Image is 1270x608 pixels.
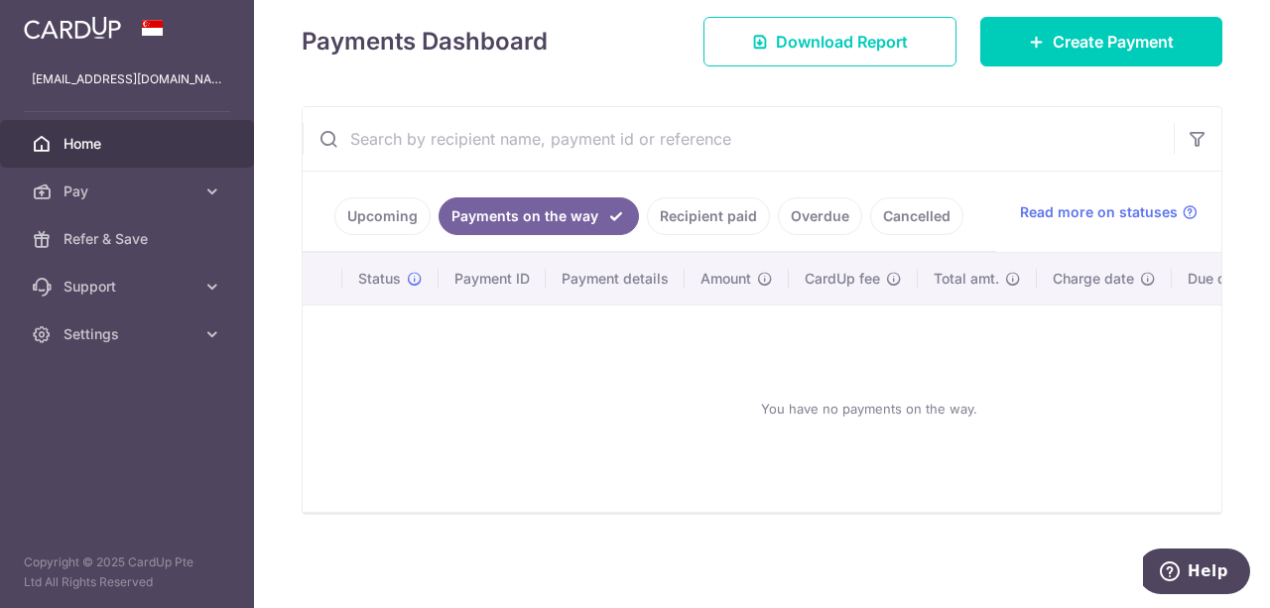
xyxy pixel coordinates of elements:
span: Download Report [776,30,908,54]
p: [EMAIL_ADDRESS][DOMAIN_NAME] [32,69,222,89]
span: Status [358,269,401,289]
span: Amount [700,269,751,289]
span: Create Payment [1053,30,1174,54]
a: Cancelled [870,197,963,235]
th: Payment details [546,253,685,304]
h4: Payments Dashboard [302,24,548,60]
span: Total amt. [934,269,999,289]
span: Pay [63,182,194,201]
a: Upcoming [334,197,431,235]
a: Download Report [703,17,956,66]
span: Due date [1188,269,1247,289]
iframe: Opens a widget where you can find more information [1143,548,1250,598]
span: Read more on statuses [1020,202,1178,222]
a: Create Payment [980,17,1222,66]
input: Search by recipient name, payment id or reference [303,107,1174,171]
img: CardUp [24,16,121,40]
a: Overdue [778,197,862,235]
a: Read more on statuses [1020,202,1198,222]
th: Payment ID [439,253,546,304]
span: Support [63,277,194,297]
span: Home [63,134,194,154]
a: Recipient paid [647,197,770,235]
span: Settings [63,324,194,344]
span: CardUp fee [805,269,880,289]
span: Refer & Save [63,229,194,249]
span: Charge date [1053,269,1134,289]
a: Payments on the way [439,197,639,235]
